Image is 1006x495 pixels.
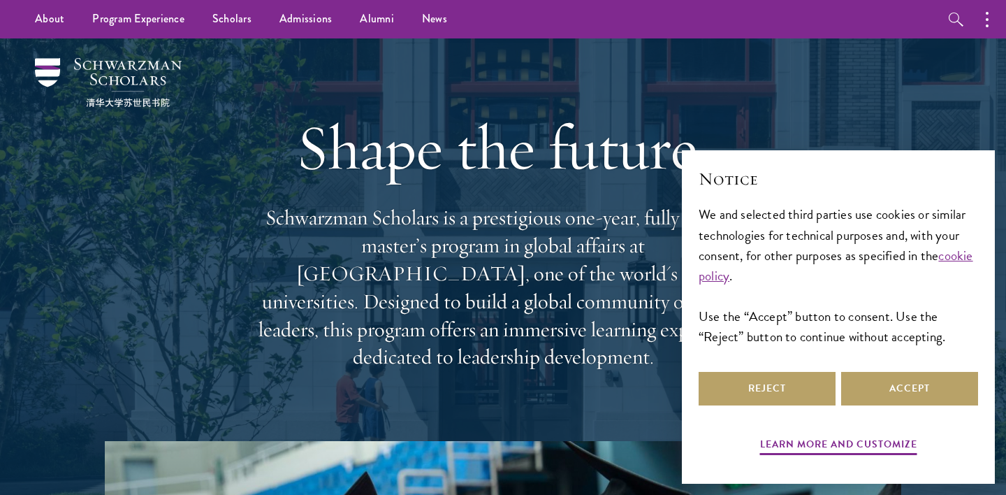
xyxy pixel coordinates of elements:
button: Learn more and customize [760,436,917,457]
button: Reject [699,372,836,406]
div: We and selected third parties use cookies or similar technologies for technical purposes and, wit... [699,204,978,346]
a: cookie policy [699,245,973,286]
h2: Notice [699,167,978,191]
img: Schwarzman Scholars [35,58,182,107]
button: Accept [841,372,978,406]
p: Schwarzman Scholars is a prestigious one-year, fully funded master’s program in global affairs at... [251,204,754,371]
h1: Shape the future. [251,108,754,187]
